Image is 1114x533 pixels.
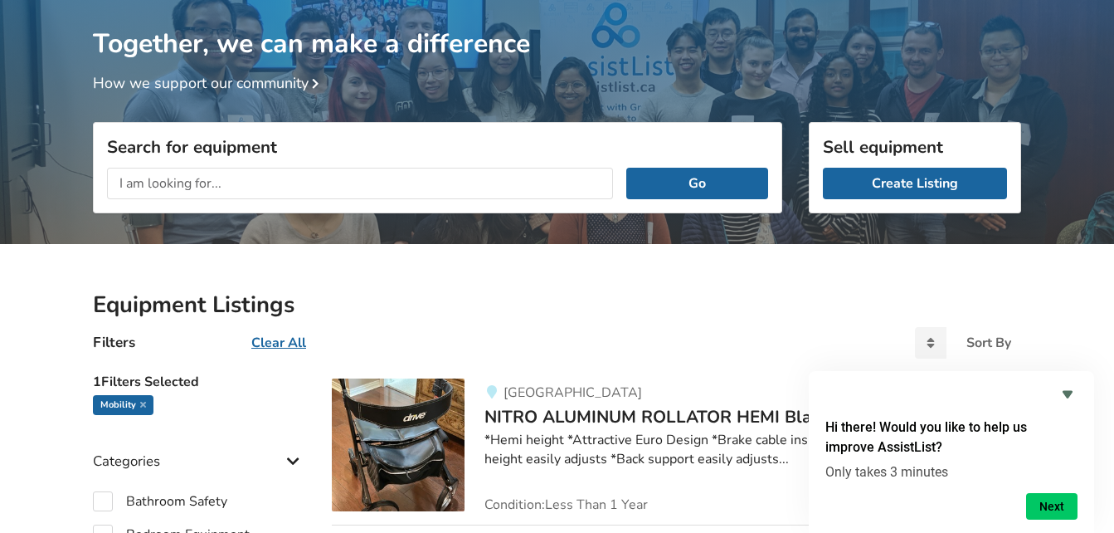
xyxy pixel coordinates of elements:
h2: Hi there! Would you like to help us improve AssistList? [825,418,1078,457]
span: [GEOGRAPHIC_DATA] [503,384,642,402]
h3: Sell equipment [823,136,1007,158]
a: How we support our community [93,73,325,93]
a: mobility-nitro aluminum rollator hemi black walker[GEOGRAPHIC_DATA]NITRO ALUMINUM ROLLATOR HEMI B... [332,379,1021,525]
div: Hi there! Would you like to help us improve AssistList? [825,384,1078,520]
u: Clear All [251,334,306,352]
button: Go [626,168,768,199]
div: Mobility [93,395,153,415]
div: Sort By [966,336,1011,350]
label: Bathroom Safety [93,491,227,511]
button: Hide survey [1058,384,1078,404]
div: Categories [93,419,305,478]
span: Condition: Less Than 1 Year [484,498,648,511]
h3: Search for equipment [107,136,768,158]
img: mobility-nitro aluminum rollator hemi black walker [332,379,465,511]
h4: Filters [93,333,135,352]
p: Only takes 3 minutes [825,464,1078,480]
span: NITRO ALUMINUM ROLLATOR HEMI Black [PERSON_NAME] [484,405,972,428]
button: Next question [1026,493,1078,520]
div: *Hemi height *Attractive Euro Design *Brake cable inside frame for added safety *Handle height ea... [484,431,1021,469]
h5: 1 Filters Selected [93,365,305,395]
input: I am looking for... [107,168,613,199]
h2: Equipment Listings [93,291,1021,320]
a: Create Listing [823,168,1007,199]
